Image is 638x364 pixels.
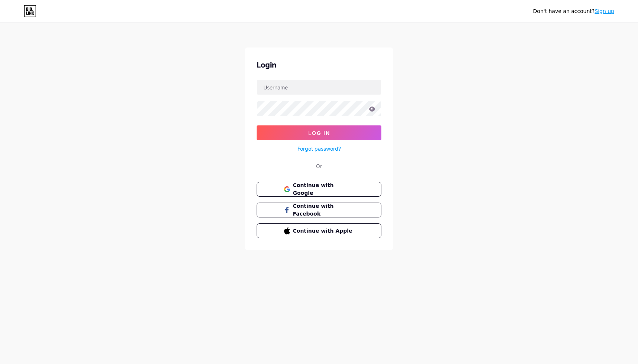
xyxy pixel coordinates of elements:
[308,130,330,136] span: Log In
[293,227,354,235] span: Continue with Apple
[595,8,614,14] a: Sign up
[297,145,341,153] a: Forgot password?
[293,202,354,218] span: Continue with Facebook
[257,223,381,238] button: Continue with Apple
[316,162,322,170] div: Or
[257,182,381,197] button: Continue with Google
[257,80,381,95] input: Username
[257,59,381,70] div: Login
[533,7,614,15] div: Don't have an account?
[257,203,381,217] button: Continue with Facebook
[257,125,381,140] button: Log In
[293,181,354,197] span: Continue with Google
